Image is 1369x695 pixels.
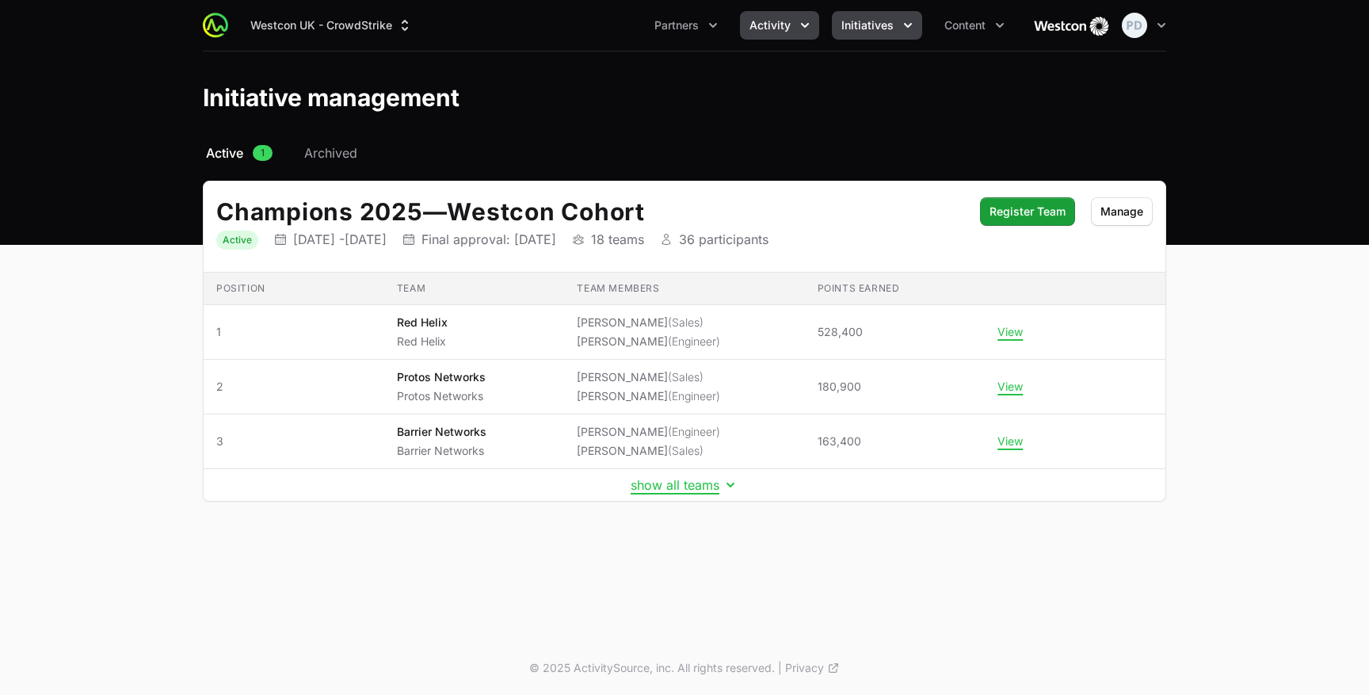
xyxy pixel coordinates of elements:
button: Content [935,11,1014,40]
li: [PERSON_NAME] [577,388,720,404]
span: (Engineer) [668,334,720,348]
li: [PERSON_NAME] [577,315,720,330]
span: Register Team [990,202,1066,221]
div: Initiatives menu [832,11,922,40]
span: (Engineer) [668,389,720,403]
span: 2 [216,379,372,395]
button: Initiatives [832,11,922,40]
span: (Engineer) [668,425,720,438]
p: Final approval: [DATE] [421,231,556,247]
span: | [778,660,782,676]
span: 163,400 [818,433,861,449]
img: Payam Dinarvand [1122,13,1147,38]
button: Manage [1091,197,1153,226]
p: Barrier Networks [397,424,486,440]
span: Content [944,17,986,33]
h1: Initiative management [203,83,460,112]
p: Red Helix [397,315,448,330]
span: Activity [749,17,791,33]
button: Activity [740,11,819,40]
span: Initiatives [841,17,894,33]
span: 1 [216,324,372,340]
li: [PERSON_NAME] [577,369,720,385]
span: Archived [304,143,357,162]
p: 18 teams [591,231,644,247]
div: Partners menu [645,11,727,40]
div: Content menu [935,11,1014,40]
th: Team members [564,273,804,305]
p: Barrier Networks [397,443,486,459]
span: 180,900 [818,379,861,395]
p: Protos Networks [397,369,486,385]
th: Team [384,273,565,305]
img: Westcon UK [1033,10,1109,41]
th: Position [204,273,384,305]
h2: Champions 2025 Westcon Cohort [216,197,964,226]
span: (Sales) [668,370,704,384]
button: Westcon UK - CrowdStrike [241,11,422,40]
span: Partners [654,17,699,33]
p: © 2025 ActivitySource, inc. All rights reserved. [529,660,775,676]
button: Register Team [980,197,1075,226]
div: Main navigation [228,11,1014,40]
span: Active [206,143,243,162]
span: (Sales) [668,315,704,329]
span: 528,400 [818,324,863,340]
p: 36 participants [679,231,768,247]
div: Activity menu [740,11,819,40]
li: [PERSON_NAME] [577,334,720,349]
a: Active1 [203,143,276,162]
button: View [997,380,1023,394]
div: Supplier switch menu [241,11,422,40]
p: Red Helix [397,334,448,349]
p: Protos Networks [397,388,486,404]
a: Privacy [785,660,840,676]
nav: Initiative activity log navigation [203,143,1166,162]
button: Partners [645,11,727,40]
button: show all teams [631,477,738,493]
span: Manage [1100,202,1143,221]
span: — [423,197,448,226]
th: Points earned [805,273,986,305]
button: View [997,325,1023,339]
span: (Sales) [668,444,704,457]
span: 1 [253,145,273,161]
button: View [997,434,1023,449]
li: [PERSON_NAME] [577,443,720,459]
a: Archived [301,143,360,162]
div: Initiative details [203,181,1166,502]
img: ActivitySource [203,13,228,38]
p: [DATE] - [DATE] [293,231,387,247]
li: [PERSON_NAME] [577,424,720,440]
span: 3 [216,433,372,449]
